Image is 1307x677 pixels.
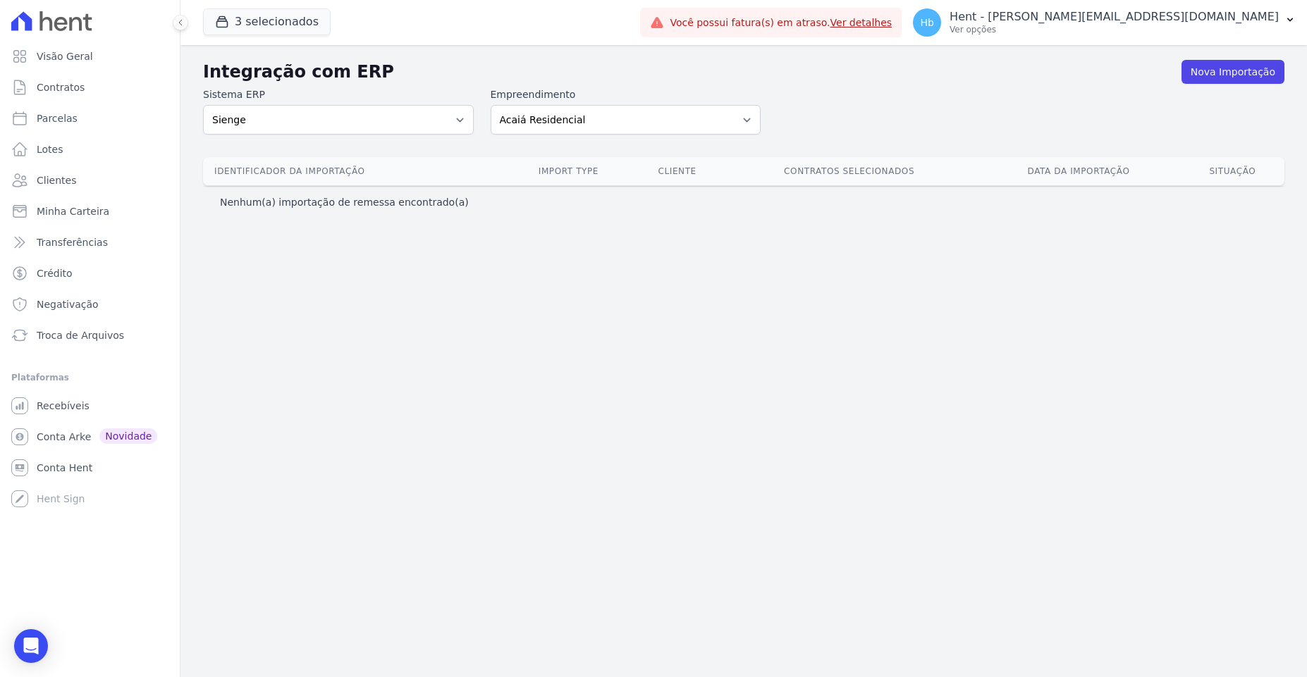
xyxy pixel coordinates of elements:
th: Data da Importação [976,157,1180,185]
th: Contratos Selecionados [722,157,977,185]
label: Sistema ERP [203,87,474,102]
span: Conta Arke [37,430,91,444]
button: Hb Hent - [PERSON_NAME][EMAIL_ADDRESS][DOMAIN_NAME] Ver opções [902,3,1307,42]
a: Transferências [6,228,174,256]
a: Conta Hent [6,454,174,482]
th: Import type [504,157,632,185]
h2: Integração com ERP [203,59,1182,85]
a: Visão Geral [6,42,174,70]
span: Clientes [37,173,76,187]
span: Lotes [37,142,63,156]
th: Cliente [632,157,721,185]
a: Contratos [6,73,174,101]
span: Visão Geral [37,49,93,63]
span: Troca de Arquivos [37,328,124,342]
div: Open Intercom Messenger [14,629,48,663]
div: Plataformas [11,369,168,386]
span: Você possui fatura(s) em atraso. [670,15,892,30]
span: Crédito [37,266,73,280]
a: Ver detalhes [830,17,892,28]
span: Negativação [37,297,99,311]
a: Nova Importação [1182,60,1284,84]
span: Transferências [37,235,108,249]
button: 3 selecionados [203,8,331,35]
span: Minha Carteira [37,204,109,218]
a: Recebíveis [6,392,174,420]
span: Contratos [37,80,85,94]
a: Crédito [6,259,174,287]
a: Clientes [6,166,174,194]
span: Conta Hent [37,461,92,475]
span: Hb [920,18,933,27]
th: Identificador da Importação [203,157,504,185]
a: Parcelas [6,104,174,132]
span: Parcelas [37,111,78,125]
a: Troca de Arquivos [6,321,174,349]
a: Negativação [6,290,174,318]
p: Nenhum(a) importação de remessa encontrado(a) [220,195,469,209]
a: Lotes [6,135,174,163]
p: Ver opções [950,24,1279,35]
p: Hent - [PERSON_NAME][EMAIL_ADDRESS][DOMAIN_NAME] [950,10,1279,24]
a: Conta Arke Novidade [6,423,174,451]
th: Situação [1181,157,1284,185]
a: Minha Carteira [6,197,174,225]
span: Recebíveis [37,399,90,413]
span: Novidade [99,428,157,444]
label: Empreendimento [491,87,761,102]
